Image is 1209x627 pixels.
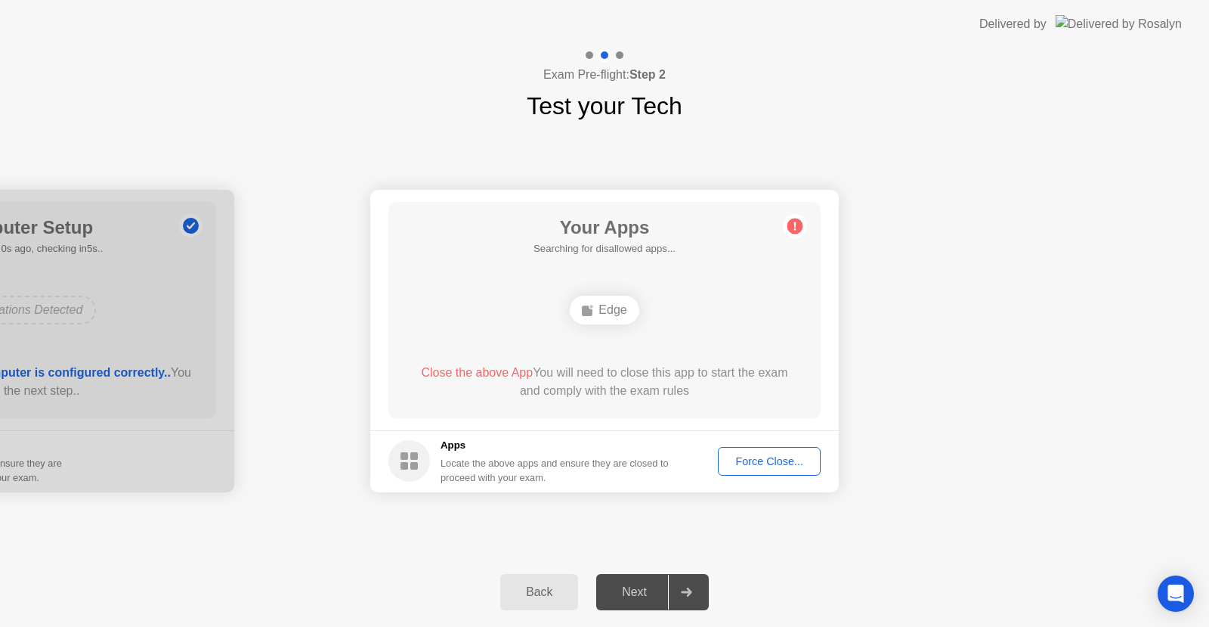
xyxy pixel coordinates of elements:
div: Delivered by [979,15,1047,33]
h5: Apps [441,438,669,453]
div: Next [601,585,668,599]
b: Step 2 [629,68,666,81]
img: Delivered by Rosalyn [1056,15,1182,33]
button: Next [596,574,709,610]
button: Back [500,574,578,610]
h4: Exam Pre-flight: [543,66,666,84]
div: Force Close... [723,455,815,467]
div: Open Intercom Messenger [1158,576,1194,612]
div: Back [505,585,574,599]
div: Edge [570,296,639,324]
button: Force Close... [718,447,821,476]
h1: Test your Tech [527,88,682,124]
span: Close the above App [421,366,533,379]
div: Locate the above apps and ensure they are closed to proceed with your exam. [441,456,669,485]
div: You will need to close this app to start the exam and comply with the exam rules [410,364,799,400]
h1: Your Apps [533,214,676,241]
h5: Searching for disallowed apps... [533,241,676,256]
